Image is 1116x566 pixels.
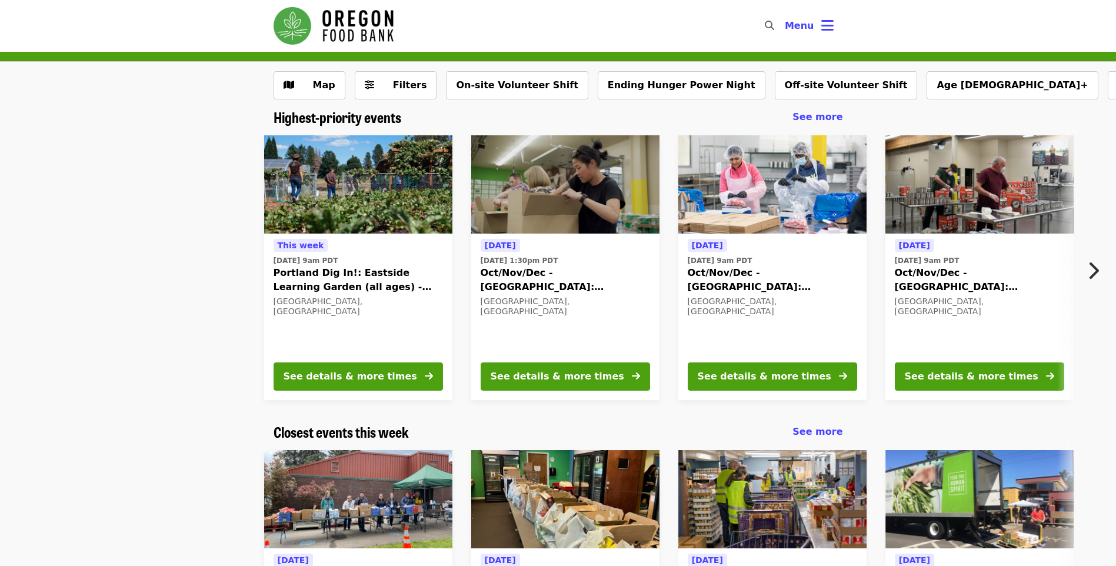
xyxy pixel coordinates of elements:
div: See details & more times [698,369,831,384]
a: Closest events this week [274,424,409,441]
span: [DATE] [899,241,930,250]
span: Map [313,79,335,91]
span: [DATE] [485,555,516,565]
span: Filters [393,79,427,91]
a: See details for "Oct/Nov/Dec - Portland: Repack/Sort (age 16+)" [885,135,1074,400]
button: See details & more times [895,362,1064,391]
button: Filters (0 selected) [355,71,437,99]
span: [DATE] [899,555,930,565]
span: Oct/Nov/Dec - [GEOGRAPHIC_DATA]: Repack/Sort (age [DEMOGRAPHIC_DATA]+) [481,266,650,294]
img: Kelly Elementary School Food Pantry - Partner Agency Support organized by Oregon Food Bank [264,450,452,549]
span: [DATE] [485,241,516,250]
a: See details for "Portland Dig In!: Eastside Learning Garden (all ages) - Aug/Sept/Oct" [264,135,452,400]
i: sliders-h icon [365,79,374,91]
button: Next item [1077,254,1116,287]
button: See details & more times [688,362,857,391]
i: bars icon [821,17,834,34]
input: Search [781,12,791,40]
button: Ending Hunger Power Night [598,71,765,99]
img: Oct/Nov/Dec - Beaverton: Repack/Sort (age 10+) organized by Oregon Food Bank [678,135,867,234]
a: See more [792,425,842,439]
img: Portland Open Bible - Partner Agency Support (16+) organized by Oregon Food Bank [471,450,659,549]
i: arrow-right icon [839,371,847,382]
time: [DATE] 9am PDT [895,255,960,266]
span: Menu [785,20,814,31]
img: Oct/Nov/Dec - Portland: Repack/Sort (age 16+) organized by Oregon Food Bank [885,135,1074,234]
i: map icon [284,79,294,91]
div: [GEOGRAPHIC_DATA], [GEOGRAPHIC_DATA] [274,297,443,317]
time: [DATE] 9am PDT [688,255,752,266]
img: Oregon Food Bank - Home [274,7,394,45]
img: Ortiz Center - Free Food Market (16+) organized by Oregon Food Bank [885,450,1074,549]
span: Highest-priority events [274,106,401,127]
span: Oct/Nov/Dec - [GEOGRAPHIC_DATA]: Repack/Sort (age [DEMOGRAPHIC_DATA]+) [895,266,1064,294]
button: See details & more times [274,362,443,391]
a: Highest-priority events [274,109,401,126]
span: [DATE] [692,555,723,565]
i: arrow-right icon [632,371,640,382]
div: See details & more times [284,369,417,384]
i: search icon [765,20,774,31]
div: [GEOGRAPHIC_DATA], [GEOGRAPHIC_DATA] [688,297,857,317]
img: Northeast Emergency Food Program - Partner Agency Support organized by Oregon Food Bank [678,450,867,549]
button: Show map view [274,71,345,99]
time: [DATE] 1:30pm PDT [481,255,558,266]
div: [GEOGRAPHIC_DATA], [GEOGRAPHIC_DATA] [895,297,1064,317]
i: chevron-right icon [1087,259,1099,282]
a: See details for "Oct/Nov/Dec - Portland: Repack/Sort (age 8+)" [471,135,659,400]
i: arrow-right icon [425,371,433,382]
button: Age [DEMOGRAPHIC_DATA]+ [927,71,1098,99]
button: Off-site Volunteer Shift [775,71,918,99]
img: Oct/Nov/Dec - Portland: Repack/Sort (age 8+) organized by Oregon Food Bank [471,135,659,234]
span: Portland Dig In!: Eastside Learning Garden (all ages) - Aug/Sept/Oct [274,266,443,294]
time: [DATE] 9am PDT [274,255,338,266]
div: [GEOGRAPHIC_DATA], [GEOGRAPHIC_DATA] [481,297,650,317]
div: See details & more times [491,369,624,384]
button: On-site Volunteer Shift [446,71,588,99]
a: See details for "Oct/Nov/Dec - Beaverton: Repack/Sort (age 10+)" [678,135,867,400]
div: See details & more times [905,369,1038,384]
span: [DATE] [278,555,309,565]
a: See more [792,110,842,124]
img: Portland Dig In!: Eastside Learning Garden (all ages) - Aug/Sept/Oct organized by Oregon Food Bank [264,135,452,234]
span: Closest events this week [274,421,409,442]
div: Closest events this week [264,424,852,441]
button: See details & more times [481,362,650,391]
span: See more [792,426,842,437]
span: Oct/Nov/Dec - [GEOGRAPHIC_DATA]: Repack/Sort (age [DEMOGRAPHIC_DATA]+) [688,266,857,294]
span: [DATE] [692,241,723,250]
span: See more [792,111,842,122]
span: This week [278,241,324,250]
div: Highest-priority events [264,109,852,126]
i: arrow-right icon [1046,371,1054,382]
button: Toggle account menu [775,12,843,40]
